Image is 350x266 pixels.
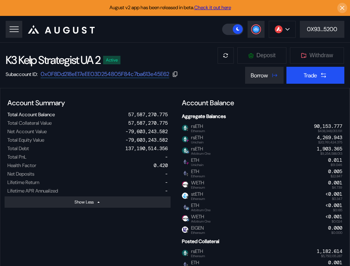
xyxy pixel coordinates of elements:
span: rsETH [188,135,203,144]
img: rseth.png [182,250,188,256]
div: - [165,171,168,177]
button: Deposit [237,47,287,64]
img: ethereum.png [182,170,188,176]
span: rsETH [188,146,210,155]
span: WETH [188,180,205,189]
img: svg+xml,%3c [186,195,189,199]
div: Posted Collateral [179,235,345,247]
img: svg+xml,%3c [186,128,189,131]
div: - [165,179,168,185]
div: Trade [304,72,317,79]
div: 0X93...5200 [307,25,337,33]
span: $20,761,424.375 [318,141,342,144]
img: arbitrum-Dowo5cUs.svg [186,218,189,221]
div: - [165,188,168,194]
div: 90,153.777 [314,123,342,129]
img: arbitrum-Dowo5cUs.svg [186,150,189,154]
span: EIGEN [188,225,205,234]
img: eigen.jpg [182,226,188,233]
div: Total Equity Value [7,137,44,143]
div: Account Summary [5,95,171,110]
div: Aggregate Balances [179,110,345,122]
div: <0.001 [325,214,342,220]
div: 0.005 [328,169,342,175]
span: $0.000 [331,231,342,235]
span: Deposit [256,52,275,59]
button: Withdraw [290,47,344,64]
span: Arbitrum One [191,220,210,223]
img: rseth.png [182,136,188,142]
span: Ethereum [191,186,205,189]
span: $5,750,135.287 [321,254,342,258]
span: Ethereum [191,197,205,201]
div: 4,269.943 [317,135,342,141]
img: chain logo [275,25,283,33]
span: $4.739 [332,186,342,189]
div: Total Collateral Value [7,120,52,126]
span: Withdraw [309,52,333,59]
div: - [165,154,168,160]
span: $0.185 [333,208,342,212]
span: Ethereum [191,129,205,133]
span: stETH [188,191,205,200]
div: Borrow [251,72,268,79]
img: ethereum.png [182,204,188,210]
span: $22.847 [331,175,342,178]
span: Ethereum [191,231,205,235]
div: 1,903.365 [317,146,342,152]
a: 0x0F8Dd218eE17eEE03D254805F84c7ba613e45E62 [41,70,169,78]
img: svg+xml,%3c [186,253,189,256]
div: -79,603,243.582 [125,137,168,143]
span: Unichain [191,141,203,144]
span: $438,348,013.191 [318,129,342,133]
span: Unichain [191,163,203,167]
div: 57,587,270.775 [128,111,168,118]
span: Ethereum [191,175,205,178]
span: ETH [188,157,203,166]
div: <0.001 [325,191,342,197]
button: 0X93...5200 [300,21,344,38]
img: weth.png [182,181,188,188]
div: 57,587,270.775 [128,120,168,126]
div: 0.001 [328,260,342,266]
span: $0.347 [332,197,342,201]
img: svg+xml,%3c [186,173,189,176]
img: svg+xml,%3c [186,229,189,233]
span: ETH [188,202,210,212]
span: August v2 app has been released in beta. [109,4,231,11]
img: svg%3e [186,161,189,165]
div: Lifetime APR Annualized [7,188,58,194]
span: $51.046 [331,163,342,167]
span: Ethereum [191,254,205,258]
img: svg%3e [186,139,189,142]
div: Total Account Balance [7,111,55,118]
div: Lifetime Return [7,179,39,185]
span: Arbitrum One [191,152,210,155]
span: WETH [188,214,210,223]
span: $0.024 [332,220,342,223]
div: 0.420 [154,162,168,169]
div: Total Debt [7,145,29,152]
span: rsETH [188,248,205,258]
div: Subaccount ID: [6,71,38,77]
span: Arbitrum One [191,208,210,212]
div: -79,603,243.582 [125,128,168,135]
div: 0.011 [328,157,342,163]
div: 0.000 [328,225,342,231]
img: steth_logo.png [182,193,188,199]
button: Trade [286,67,344,84]
span: $9,254,588.013 [320,152,342,155]
button: chain logo [269,21,296,38]
span: ETH [188,169,205,178]
img: rseth.png [182,125,188,131]
div: 0.001 [328,180,342,186]
div: Show Less [75,199,94,205]
img: rseth.png [182,147,188,154]
button: Show Less [5,196,171,208]
div: K3 Kelp Strategist UA 2 [6,53,100,67]
div: Net Deposits [7,171,34,177]
img: ethereum.png [182,159,188,165]
a: Check it out here [194,4,231,11]
img: weth.png [182,215,188,221]
div: Health Factor [7,162,36,169]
